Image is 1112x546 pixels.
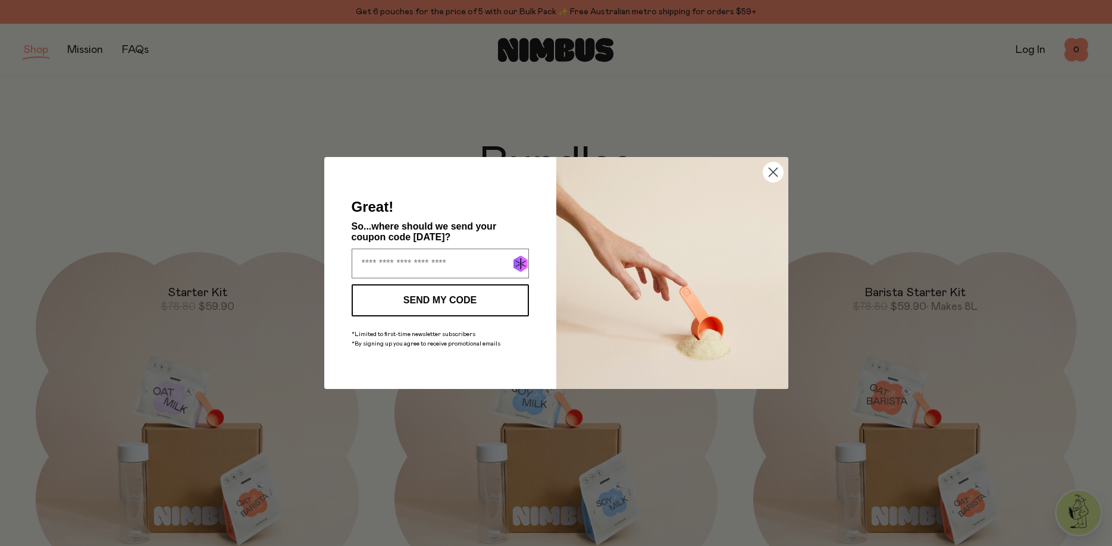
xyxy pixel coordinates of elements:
span: *By signing up you agree to receive promotional emails [352,341,500,347]
button: SEND MY CODE [352,284,529,316]
span: Great! [352,199,394,215]
span: *Limited to first-time newsletter subscribers [352,331,475,337]
img: c0d45117-8e62-4a02-9742-374a5db49d45.jpeg [556,157,788,389]
input: Enter your email address [352,249,529,278]
button: Close dialog [763,162,784,183]
span: So...where should we send your coupon code [DATE]? [352,221,497,242]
